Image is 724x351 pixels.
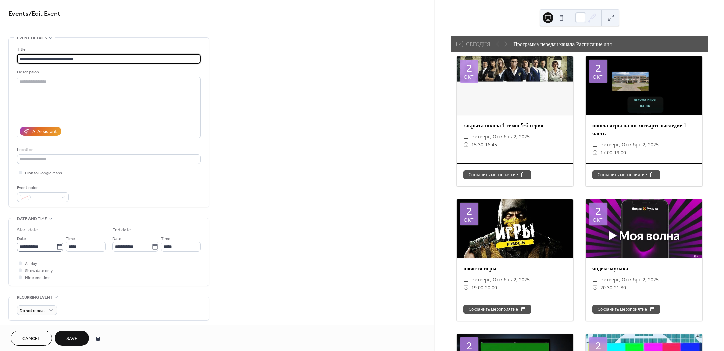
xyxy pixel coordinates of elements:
[593,217,604,222] div: окт.
[112,227,131,234] div: End date
[463,284,469,292] div: ​
[17,46,199,53] div: Title
[32,128,57,135] div: AI Assistant
[20,307,45,315] span: Do not repeat
[25,267,53,274] span: Show date only
[463,170,531,179] button: Сохранить мероприятие
[463,276,469,284] div: ​
[595,341,601,351] div: 2
[592,170,660,179] button: Сохранить мероприятие
[17,146,199,153] div: Location
[595,206,601,216] div: 2
[112,235,121,242] span: Date
[161,235,170,242] span: Time
[466,341,472,351] div: 2
[17,235,26,242] span: Date
[586,264,702,272] div: яндекс музыка
[592,149,598,157] div: ​
[586,121,702,137] div: школа игры на пк хогвартс наследие 1 часть
[17,215,47,222] span: Date and time
[471,133,530,141] span: четверг, октябрь 2, 2025
[471,141,483,149] span: 15:30
[592,276,598,284] div: ​
[592,141,598,149] div: ​
[483,284,485,292] span: -
[463,305,531,314] button: Сохранить мероприятие
[29,7,60,20] span: / Edit Event
[25,274,51,281] span: Hide end time
[463,133,469,141] div: ​
[66,235,75,242] span: Time
[614,149,626,157] span: 19:00
[17,69,199,76] div: Description
[612,284,614,292] span: -
[600,149,612,157] span: 17:00
[25,260,37,267] span: All day
[17,227,38,234] div: Start date
[600,276,659,284] span: четверг, октябрь 2, 2025
[20,127,61,136] button: AI Assistant
[593,74,604,79] div: окт.
[600,284,612,292] span: 20:30
[592,284,598,292] div: ​
[463,141,469,149] div: ​
[466,206,472,216] div: 2
[471,276,530,284] span: четверг, октябрь 2, 2025
[55,331,89,346] button: Save
[17,34,47,42] span: Event details
[66,335,77,342] span: Save
[17,294,53,301] span: Recurring event
[485,141,497,149] span: 16:45
[485,284,497,292] span: 20:00
[464,217,475,222] div: окт.
[600,141,659,149] span: четверг, октябрь 2, 2025
[513,40,612,48] div: Программа передач канала Расписание дня
[483,141,485,149] span: -
[11,331,52,346] button: Cancel
[595,63,601,73] div: 2
[22,335,40,342] span: Cancel
[471,284,483,292] span: 19:00
[8,7,29,20] a: Events
[466,63,472,73] div: 2
[612,149,614,157] span: -
[457,264,573,272] div: новости игры
[25,170,62,177] span: Link to Google Maps
[464,74,475,79] div: окт.
[457,121,573,129] div: закрыта школа 1 сезон 5-6 серия
[592,305,660,314] button: Сохранить мероприятие
[614,284,626,292] span: 21:30
[17,184,67,191] div: Event color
